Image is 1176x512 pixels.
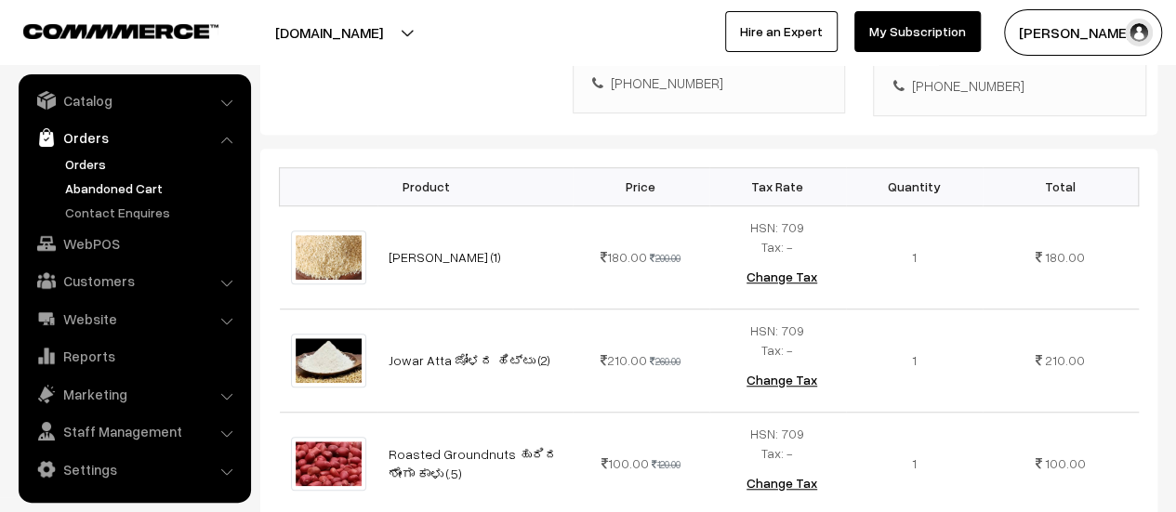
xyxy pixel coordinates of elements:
strike: 200.00 [650,252,680,264]
th: Price [573,167,709,205]
a: Reports [23,339,244,373]
span: 180.00 [601,249,647,265]
img: JowarRava.png [291,230,366,283]
span: HSN: 709 Tax: - [750,322,804,358]
a: Contact Enquires [60,203,244,222]
strike: 260.00 [650,355,680,367]
span: 1 [912,455,917,471]
a: Website [23,302,244,335]
span: 100.00 [601,455,649,471]
span: 210.00 [601,352,647,368]
span: 100.00 [1045,455,1086,471]
img: RoastedGroundnut1.png [291,437,366,490]
span: 1 [912,249,917,265]
div: [PHONE_NUMBER] [592,72,826,94]
a: Orders [23,121,244,154]
a: Abandoned Cart [60,178,244,198]
span: 210.00 [1045,352,1085,368]
a: My Subscription [854,11,981,52]
span: 1 [912,352,917,368]
strike: 120.00 [652,458,680,470]
a: WebPOS [23,227,244,260]
a: Marketing [23,377,244,411]
a: Jowar Atta ಜೋಳದ ಹಿಟ್ಟು (2) [389,352,550,368]
th: Tax Rate [709,167,846,205]
span: HSN: 709 Tax: - [750,219,804,255]
span: HSN: 709 Tax: - [750,426,804,461]
th: Product [280,167,573,205]
th: Total [983,167,1139,205]
button: Change Tax [732,463,832,504]
button: Change Tax [732,360,832,400]
span: 180.00 [1045,249,1085,265]
a: Roasted Groundnuts ಹುರಿದ ಶೇಂಗಾ ಕಾಳು (.5) [389,446,558,481]
a: Customers [23,264,244,297]
a: Orders [60,154,244,174]
button: [PERSON_NAME] [1004,9,1162,56]
a: [PERSON_NAME] (1) [389,249,501,265]
img: user [1125,19,1153,46]
a: Catalog [23,84,244,117]
a: COMMMERCE [23,19,186,41]
img: COMMMERCE [23,24,218,38]
a: Staff Management [23,414,244,448]
button: Change Tax [732,256,832,297]
a: Hire an Expert [725,11,838,52]
a: Settings [23,453,244,486]
th: Quantity [846,167,983,205]
img: JowarAtta.png [291,334,366,387]
div: [PHONE_NUMBER] [892,75,1127,97]
button: [DOMAIN_NAME] [210,9,448,56]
